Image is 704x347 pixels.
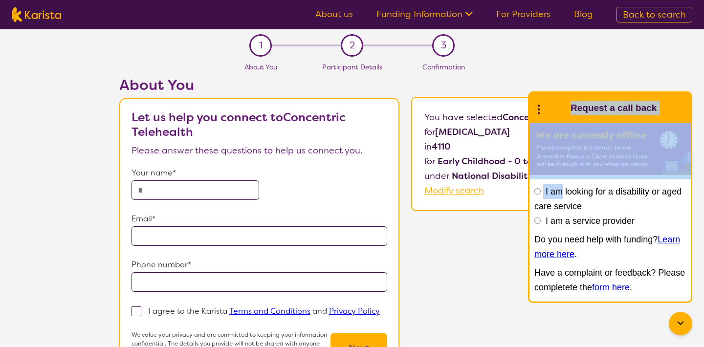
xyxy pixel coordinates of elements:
[12,7,61,22] img: Karista logo
[132,212,387,226] p: Email*
[546,216,635,226] label: I am a service provider
[132,109,346,140] b: Let us help you connect to Concentric Telehealth
[229,306,310,316] a: Terms and Conditions
[574,8,593,20] a: Blog
[322,63,382,71] span: Participant Details
[534,187,682,211] label: I am looking for a disability or aged care service
[424,110,645,198] p: You have selected
[329,306,380,316] a: Privacy Policy
[432,141,451,152] b: 4110
[452,170,643,182] b: National Disability Insurance Scheme (NDIS)
[571,101,657,115] h1: Request a call back
[132,143,387,158] p: Please answer these questions to help us connect you.
[441,38,446,53] span: 3
[545,98,565,118] img: Karista
[616,7,692,22] a: Back to search
[534,265,686,295] p: Have a complaint or feedback? Please completete the .
[350,38,355,53] span: 2
[244,63,277,71] span: About You
[424,139,645,154] p: in
[132,166,387,180] p: Your name*
[438,155,541,167] b: Early Childhood - 0 to 9
[435,126,510,138] b: [MEDICAL_DATA]
[534,232,686,261] p: Do you need help with funding? .
[132,258,387,272] p: Phone number*
[424,185,484,196] a: Modify search
[424,154,645,169] p: for
[503,111,597,123] b: Concentric Telehealth
[259,38,263,53] span: 1
[119,76,399,94] h2: About You
[424,169,645,183] p: under .
[592,282,630,292] a: form here
[148,306,380,316] p: I agree to the Karista and
[424,125,645,139] p: for
[623,9,686,21] span: Back to search
[315,8,353,20] a: About us
[376,8,473,20] a: Funding Information
[529,123,691,175] img: Karista offline chat form to request call back
[496,8,550,20] a: For Providers
[422,63,465,71] span: Confirmation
